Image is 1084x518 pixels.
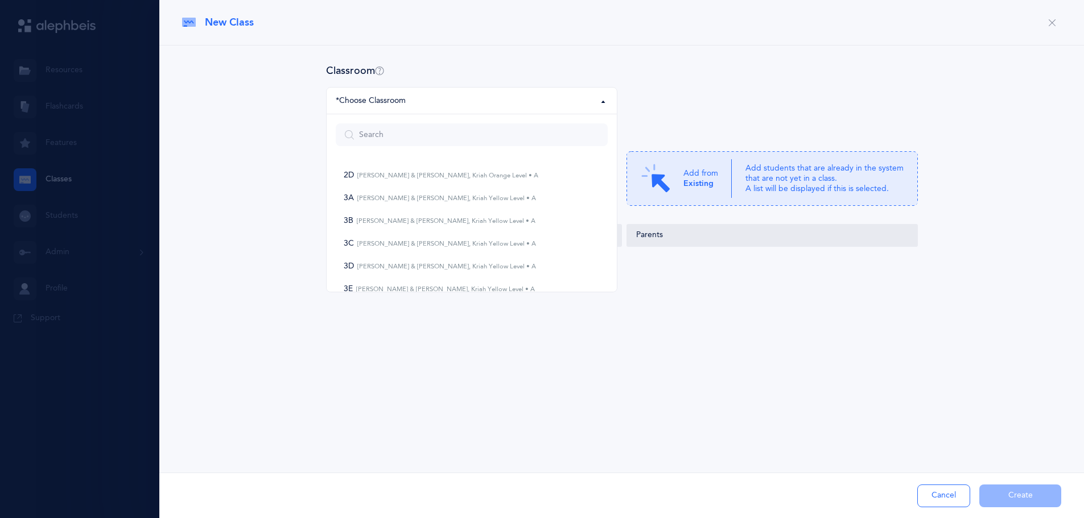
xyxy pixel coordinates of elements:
span: 3C [344,239,536,249]
span: New Class [205,15,254,30]
img: Click.svg [640,163,672,194]
small: [PERSON_NAME] & [PERSON_NAME], Kriah Yellow Level • A [353,217,535,225]
input: Search [336,123,608,146]
span: 3E [344,284,535,295]
small: [PERSON_NAME] & [PERSON_NAME], Kriah Yellow Level • A [354,240,536,247]
button: *Choose Classroom [326,87,617,114]
span: 3A [344,193,536,204]
p: Add from [683,168,718,189]
button: Cancel [917,484,970,507]
span: 3B [344,216,535,226]
small: [PERSON_NAME] & [PERSON_NAME], Kriah Orange Level • A [354,172,538,179]
small: [PERSON_NAME] & [PERSON_NAME], Kriah Yellow Level • A [353,285,535,293]
div: Parents [636,230,908,241]
div: *Choose Classroom [336,95,406,107]
small: [PERSON_NAME] & [PERSON_NAME], Kriah Yellow Level • A [354,194,536,202]
h4: Classroom [326,64,384,78]
small: [PERSON_NAME] & [PERSON_NAME], Kriah Yellow Level • A [354,263,536,270]
span: 3D [344,262,536,272]
b: Existing [683,179,714,188]
span: 2D [344,171,538,181]
p: Add students that are already in the system that are not yet in a class. A list will be displayed... [745,163,904,194]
